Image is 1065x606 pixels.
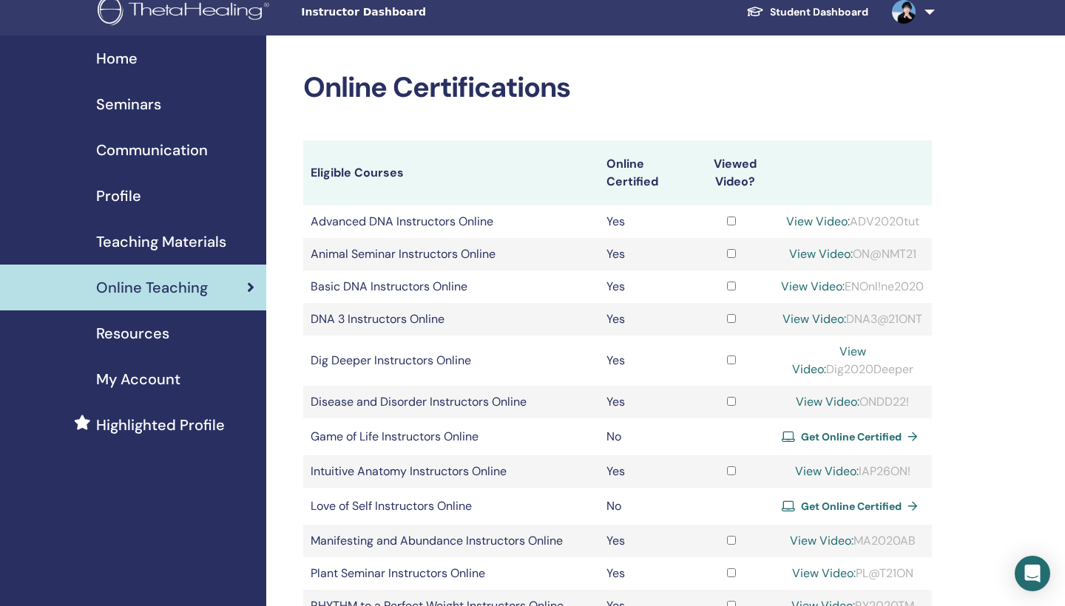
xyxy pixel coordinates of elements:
[303,557,599,590] td: Plant Seminar Instructors Online
[303,418,599,455] td: Game of Life Instructors Online
[96,93,161,115] span: Seminars
[780,532,924,550] div: MA2020AB
[599,205,689,238] td: Yes
[780,278,924,296] div: ENOnl!ne2020
[780,343,924,378] div: Dig2020Deeper
[303,238,599,270] td: Animal Seminar Instructors Online
[303,525,599,557] td: Manifesting and Abundance Instructors Online
[792,344,866,377] a: View Video:
[1015,556,1050,591] div: Open Intercom Messenger
[782,426,924,448] a: Get Online Certified
[599,303,689,336] td: Yes
[780,565,924,582] div: PL@T21ON
[96,276,208,299] span: Online Teaching
[599,336,689,386] td: Yes
[780,310,924,328] div: DNA3@21ONT
[96,139,208,161] span: Communication
[801,500,902,513] span: Get Online Certified
[599,238,689,270] td: Yes
[303,488,599,525] td: Love of Self Instructors Online
[96,47,138,69] span: Home
[801,430,902,443] span: Get Online Certified
[303,455,599,488] td: Intuitive Anatomy Instructors Online
[96,368,180,390] span: My Account
[599,488,689,525] td: No
[599,386,689,418] td: Yes
[303,303,599,336] td: DNA 3 Instructors Online
[599,557,689,590] td: Yes
[781,279,845,294] a: View Video:
[746,5,764,18] img: graduation-cap-white.svg
[303,270,599,303] td: Basic DNA Instructors Online
[303,71,932,105] h2: Online Certifications
[599,455,689,488] td: Yes
[599,525,689,557] td: Yes
[96,185,141,207] span: Profile
[301,4,523,20] span: Instructor Dashboard
[780,393,924,411] div: ONDD22!
[786,214,850,229] a: View Video:
[303,205,599,238] td: Advanced DNA Instructors Online
[96,322,169,344] span: Resources
[599,270,689,303] td: Yes
[303,336,599,386] td: Dig Deeper Instructors Online
[96,231,226,253] span: Teaching Materials
[599,418,689,455] td: No
[780,463,924,480] div: IAP26ON!
[780,245,924,263] div: ON@NMT21
[96,414,225,436] span: Highlighted Profile
[796,394,859,409] a: View Video:
[303,140,599,205] th: Eligible Courses
[690,140,774,205] th: Viewed Video?
[795,463,859,479] a: View Video:
[782,495,924,517] a: Get Online Certified
[782,311,846,327] a: View Video:
[780,213,924,231] div: ADV2020tut
[790,533,853,548] a: View Video:
[789,246,853,262] a: View Video:
[792,565,856,581] a: View Video:
[303,386,599,418] td: Disease and Disorder Instructors Online
[599,140,689,205] th: Online Certified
